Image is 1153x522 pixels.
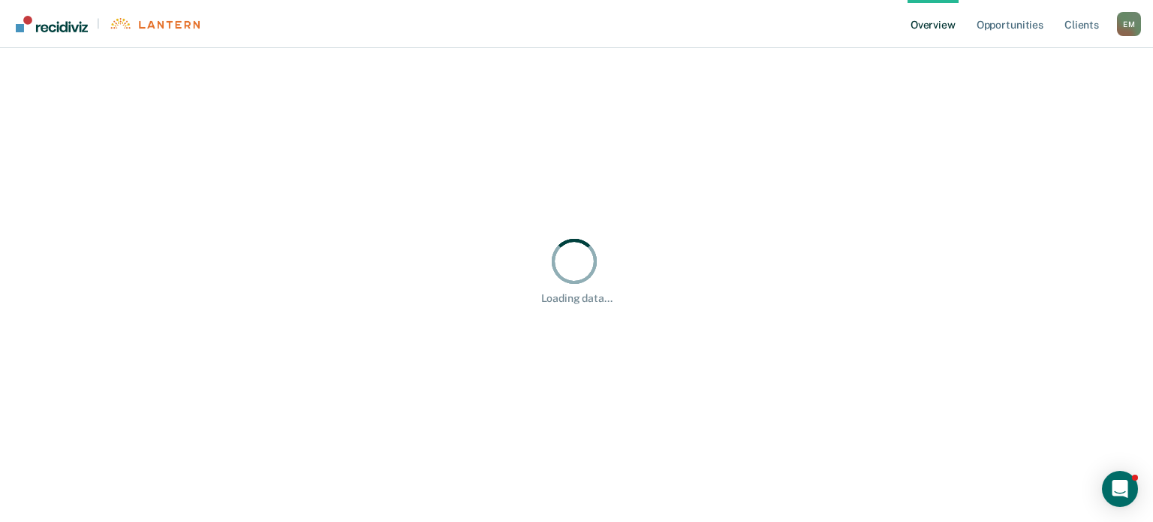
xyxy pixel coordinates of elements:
span: | [88,17,109,30]
div: Loading data... [541,292,613,305]
div: E M [1117,12,1141,36]
button: Profile dropdown button [1117,12,1141,36]
img: Recidiviz [16,16,88,32]
img: Lantern [109,18,200,29]
iframe: Intercom live chat [1102,471,1138,507]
